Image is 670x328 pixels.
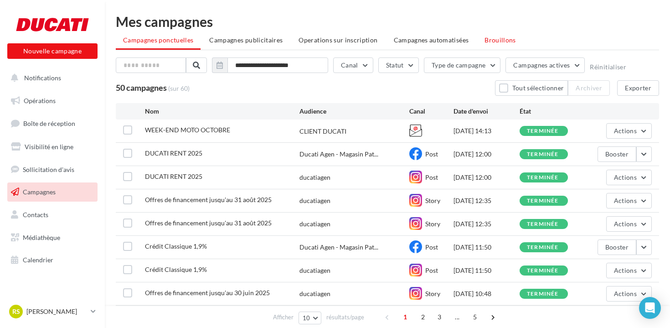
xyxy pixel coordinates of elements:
div: [DATE] 12:00 [454,150,520,159]
div: Open Intercom Messenger [639,297,661,319]
span: Ducati Agen - Magasin Pat... [299,150,378,159]
button: Archiver [568,80,610,96]
button: Actions [606,263,652,278]
a: Calendrier [5,250,99,270]
div: terminée [527,198,559,204]
a: Sollicitation d'avis [5,160,99,179]
div: terminée [527,268,559,274]
span: Calendrier [23,256,53,264]
span: Crédit Classique 1,9% [145,266,207,273]
span: Campagnes automatisées [394,36,469,44]
span: WEEK-END MOTO OCTOBRE [145,126,230,134]
a: Campagnes [5,182,99,202]
button: Exporter [617,80,659,96]
div: terminée [527,245,559,250]
span: Campagnes [23,188,56,196]
div: Nom [145,107,299,116]
span: Post [425,173,438,181]
div: ducatiagen [299,173,330,182]
span: DUCATI RENT 2025 [145,149,202,157]
span: Offres de financement jusqu'au 31 août 2025 [145,219,272,227]
a: Contacts [5,205,99,224]
div: [DATE] 11:50 [454,266,520,275]
div: [DATE] 12:00 [454,173,520,182]
span: Contacts [23,211,48,219]
span: Actions [614,290,637,297]
span: Visibilité en ligne [25,143,73,151]
a: Boîte de réception [5,114,99,133]
button: Type de campagne [424,57,501,73]
span: DUCATI RENT 2025 [145,172,202,180]
div: terminée [527,221,559,227]
button: Actions [606,123,652,139]
span: Story [425,197,440,204]
a: Visibilité en ligne [5,137,99,156]
span: 5 [468,310,482,324]
button: Tout sélectionner [495,80,568,96]
span: Sollicitation d'avis [23,165,74,173]
span: Actions [614,197,637,204]
button: Campagnes actives [505,57,585,73]
button: Booster [598,239,636,255]
div: Canal [409,107,454,116]
div: [DATE] 14:13 [454,126,520,135]
span: Boîte de réception [23,120,75,127]
div: terminée [527,175,559,181]
a: RS [PERSON_NAME] [7,303,98,320]
div: [DATE] 12:35 [454,196,520,205]
span: Actions [614,266,637,274]
button: Réinitialiser [590,63,626,71]
button: Actions [606,286,652,302]
div: ducatiagen [299,196,330,205]
button: 10 [299,312,322,324]
a: Médiathèque [5,228,99,247]
span: Notifications [24,74,61,82]
span: Médiathèque [23,234,60,241]
span: Post [425,266,438,274]
span: Campagnes publicitaires [209,36,283,44]
span: Post [425,243,438,251]
span: 50 campagnes [116,83,167,93]
p: [PERSON_NAME] [26,307,87,316]
span: Actions [614,220,637,228]
span: Operations sur inscription [299,36,377,44]
div: ducatiagen [299,266,330,275]
span: résultats/page [326,313,364,322]
div: terminée [527,291,559,297]
div: [DATE] 11:50 [454,243,520,252]
span: Story [425,220,440,228]
div: ducatiagen [299,219,330,229]
div: [DATE] 12:35 [454,219,520,229]
button: Canal [333,57,373,73]
span: RS [12,307,20,316]
button: Statut [378,57,419,73]
span: Offres de financement jusqu'au 31 août 2025 [145,196,272,203]
a: Opérations [5,91,99,110]
span: Offres de financement jusqu'au 30 juin 2025 [145,289,270,297]
span: 10 [303,314,310,322]
span: Afficher [273,313,294,322]
span: Post [425,150,438,158]
span: Brouillons [484,36,516,44]
span: Actions [614,127,637,135]
div: terminée [527,128,559,134]
span: 3 [432,310,447,324]
span: ... [450,310,464,324]
button: Actions [606,193,652,208]
button: Actions [606,216,652,232]
div: CLIENT DUCATI [299,127,346,136]
span: Opérations [24,97,56,104]
div: Date d'envoi [454,107,520,116]
button: Nouvelle campagne [7,43,98,59]
button: Booster [598,146,636,162]
span: Ducati Agen - Magasin Pat... [299,243,378,252]
div: ducatiagen [299,289,330,298]
span: 2 [416,310,430,324]
div: Mes campagnes [116,15,659,28]
button: Actions [606,170,652,185]
span: Crédit Classique 1,9% [145,242,207,250]
div: Audience [299,107,410,116]
div: [DATE] 10:48 [454,289,520,298]
div: État [520,107,586,116]
button: Notifications [5,68,96,88]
